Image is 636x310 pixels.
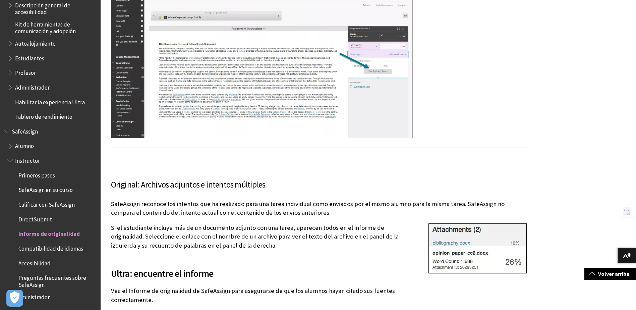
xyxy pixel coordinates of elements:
p: Si el estudiante incluye más de un documento adjunto con una tarea, aparecen todos en el informe ... [111,223,527,250]
span: Autoalojamiento [15,38,56,47]
span: Profesor [15,67,36,76]
span: SafeAssign en su curso [18,185,73,194]
span: Administrador [15,82,50,91]
span: Administrador [15,292,50,301]
h2: Ultra: encuentre el informe [111,258,527,280]
nav: Book outline for Blackboard SafeAssign [4,126,97,303]
h3: Original: Archivos adjuntos e intentos múltiples [111,178,527,191]
span: Preguntas frecuentes sobre SafeAssign [18,272,96,288]
span: Primeros pasos [18,170,55,179]
span: Calificar con SafeAssign [18,199,75,208]
span: Instructor [15,155,40,164]
span: Alumno [15,141,34,150]
button: Abrir preferencias [6,290,23,307]
span: SafeAssign [12,126,38,135]
span: DirectSubmit [18,214,52,223]
span: Informe de originalidad [18,228,80,238]
span: Kit de herramientas de comunicación y adopción [15,19,96,35]
span: Habilitar la experiencia Ultra [15,97,85,106]
p: SafeAssign reconoce los intentos que ha realizado para una tarea individual como enviados por el ... [111,200,527,217]
a: Volver arriba [584,268,636,280]
span: Compatibilidad de idiomas [18,243,83,252]
span: Estudiantes [15,53,44,62]
span: Tablero de rendimiento [15,111,72,120]
span: Accesibilidad [18,258,51,267]
p: Vea el Informe de originalidad de SafeAssign para asegurarse de que los alumnos hayan citado sus ... [111,287,527,304]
